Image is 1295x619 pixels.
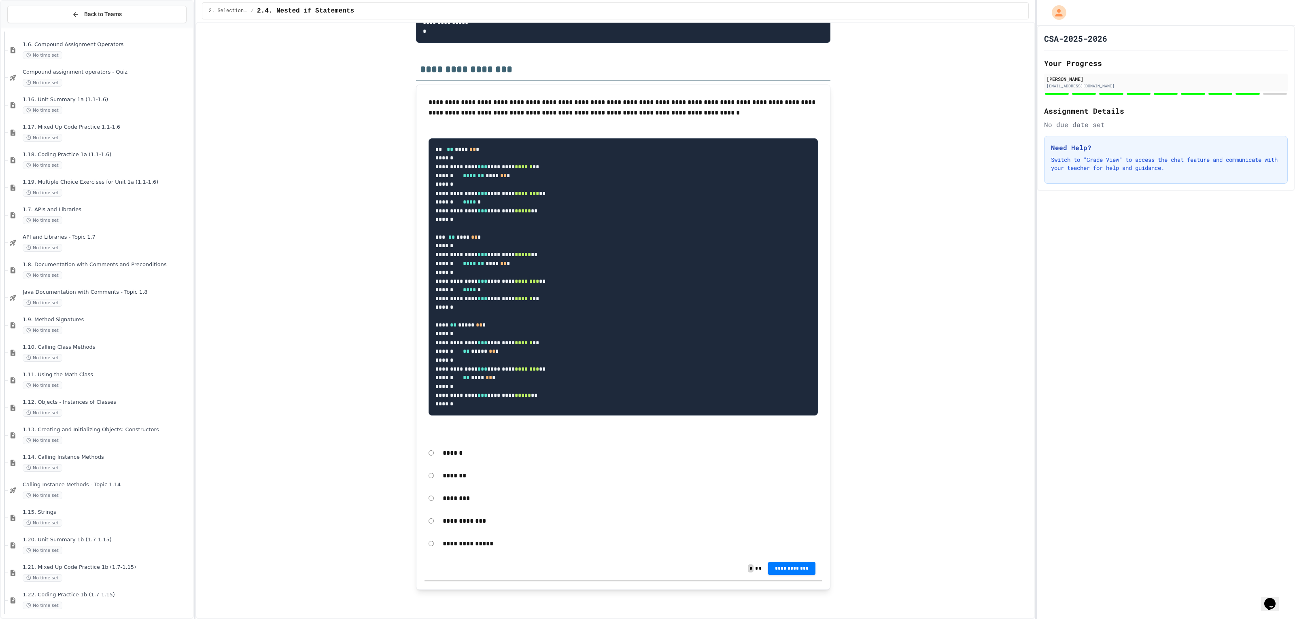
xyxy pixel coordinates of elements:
span: No time set [23,244,62,252]
span: No time set [23,216,62,224]
h2: Assignment Details [1044,105,1288,117]
span: No time set [23,79,62,87]
div: No due date set [1044,120,1288,129]
span: API and Libraries - Topic 1.7 [23,234,191,241]
span: Back to Teams [84,10,122,19]
h3: Need Help? [1051,143,1281,153]
span: 1.10. Calling Class Methods [23,344,191,351]
span: No time set [23,519,62,527]
span: Calling Instance Methods - Topic 1.14 [23,481,191,488]
span: No time set [23,602,62,609]
span: No time set [23,106,62,114]
span: No time set [23,464,62,472]
span: Java Documentation with Comments - Topic 1.8 [23,289,191,296]
span: 1.20. Unit Summary 1b (1.7-1.15) [23,536,191,543]
span: No time set [23,189,62,197]
span: 1.22. Coding Practice 1b (1.7-1.15) [23,591,191,598]
span: No time set [23,354,62,362]
span: 1.21. Mixed Up Code Practice 1b (1.7-1.15) [23,564,191,571]
span: 1.6. Compound Assignment Operators [23,41,191,48]
span: 1.19. Multiple Choice Exercises for Unit 1a (1.1-1.6) [23,179,191,186]
span: 1.7. APIs and Libraries [23,206,191,213]
span: No time set [23,382,62,389]
div: [PERSON_NAME] [1047,75,1285,83]
span: 1.14. Calling Instance Methods [23,454,191,461]
span: No time set [23,437,62,444]
span: No time set [23,51,62,59]
span: 2.4. Nested if Statements [257,6,354,16]
span: 1.13. Creating and Initializing Objects: Constructors [23,426,191,433]
span: 2. Selection and Iteration [209,8,248,14]
span: No time set [23,299,62,307]
h1: CSA-2025-2026 [1044,33,1107,44]
div: My Account [1043,3,1068,22]
span: No time set [23,326,62,334]
span: No time set [23,492,62,499]
span: 1.18. Coding Practice 1a (1.1-1.6) [23,151,191,158]
span: 1.8. Documentation with Comments and Preconditions [23,261,191,268]
span: 1.12. Objects - Instances of Classes [23,399,191,406]
span: No time set [23,134,62,142]
span: 1.15. Strings [23,509,191,516]
p: Switch to "Grade View" to access the chat feature and communicate with your teacher for help and ... [1051,156,1281,172]
span: 1.17. Mixed Up Code Practice 1.1-1.6 [23,124,191,131]
span: No time set [23,547,62,554]
span: / [251,8,254,14]
span: 1.11. Using the Math Class [23,371,191,378]
h2: Your Progress [1044,57,1288,69]
span: No time set [23,409,62,417]
span: No time set [23,161,62,169]
iframe: chat widget [1261,587,1287,611]
span: 1.9. Method Signatures [23,316,191,323]
div: [EMAIL_ADDRESS][DOMAIN_NAME] [1047,83,1285,89]
span: No time set [23,574,62,582]
span: Compound assignment operators - Quiz [23,69,191,76]
button: Back to Teams [7,6,187,23]
span: 1.16. Unit Summary 1a (1.1-1.6) [23,96,191,103]
span: No time set [23,271,62,279]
